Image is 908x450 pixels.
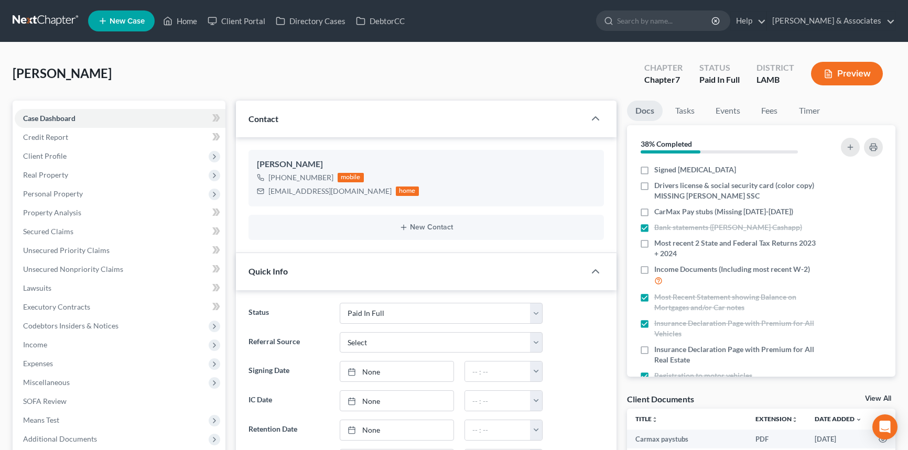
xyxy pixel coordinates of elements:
[627,430,748,448] td: Carmax paystubs
[23,114,75,123] span: Case Dashboard
[675,74,680,84] span: 7
[15,260,225,279] a: Unsecured Nonpriority Claims
[23,397,67,405] span: SOFA Review
[15,279,225,298] a: Lawsuits
[23,359,53,368] span: Expenses
[654,318,819,339] span: Insurance Declaration Page with Premium for All Vehicles
[23,378,70,387] span: Miscellaneous
[268,186,392,196] div: [EMAIL_ADDRESS][DOMAIN_NAME]
[731,12,766,30] a: Help
[396,186,419,196] div: home
[815,415,862,423] a: Date Added expand_more
[23,246,110,255] span: Unsecured Priority Claims
[202,12,271,30] a: Client Portal
[15,298,225,316] a: Executory Contracts
[338,173,364,182] div: mobile
[15,109,225,128] a: Case Dashboard
[23,265,123,273] span: Unsecured Nonpriority Claims
[268,172,333,183] div: [PHONE_NUMBER]
[23,189,83,198] span: Personal Property
[635,415,658,423] a: Titleunfold_more
[243,420,334,441] label: Retention Date
[627,101,663,121] a: Docs
[654,344,819,365] span: Insurance Declaration Page with Premium for All Real Estate
[806,430,870,448] td: [DATE]
[13,65,112,81] span: [PERSON_NAME]
[755,415,798,423] a: Extensionunfold_more
[465,420,531,440] input: -- : --
[627,393,694,404] div: Client Documents
[15,392,225,411] a: SOFA Review
[243,390,334,411] label: IC Date
[641,139,692,148] strong: 38% Completed
[654,292,819,313] span: Most Recent Statement showing Balance on Mortgages and/or Car notes
[865,395,891,402] a: View All
[23,340,47,349] span: Income
[644,62,683,74] div: Chapter
[340,361,453,381] a: None
[654,370,752,381] span: Registration to motor vehicles
[23,415,59,424] span: Means Test
[340,391,453,411] a: None
[707,101,749,121] a: Events
[23,227,73,236] span: Secured Claims
[699,74,740,86] div: Paid In Full
[644,74,683,86] div: Chapter
[15,222,225,241] a: Secured Claims
[23,170,68,179] span: Real Property
[23,151,67,160] span: Client Profile
[23,434,97,443] span: Additional Documents
[654,222,802,233] span: Bank statements ([PERSON_NAME] Cashapp)
[243,303,334,324] label: Status
[23,133,68,141] span: Credit Report
[15,128,225,147] a: Credit Report
[243,332,334,353] label: Referral Source
[654,164,736,175] span: Signed [MEDICAL_DATA]
[23,302,90,311] span: Executory Contracts
[767,12,895,30] a: [PERSON_NAME] & Associates
[654,180,819,201] span: Drivers license & social security card (color copy) MISSING [PERSON_NAME] SSC
[465,361,531,381] input: -- : --
[271,12,351,30] a: Directory Cases
[699,62,740,74] div: Status
[667,101,703,121] a: Tasks
[747,430,806,448] td: PDF
[23,283,51,292] span: Lawsuits
[753,101,786,121] a: Fees
[15,203,225,222] a: Property Analysis
[257,158,596,171] div: [PERSON_NAME]
[617,11,713,30] input: Search by name...
[791,101,828,121] a: Timer
[652,416,658,423] i: unfold_more
[110,17,145,25] span: New Case
[351,12,410,30] a: DebtorCC
[654,206,793,217] span: CarMax Pay stubs (Missing [DATE]-[DATE])
[756,62,794,74] div: District
[792,416,798,423] i: unfold_more
[465,391,531,411] input: -- : --
[654,264,810,275] span: Income Documents (Including most recent W-2)
[872,414,898,440] div: Open Intercom Messenger
[248,266,288,276] span: Quick Info
[23,208,81,217] span: Property Analysis
[23,321,118,330] span: Codebtors Insiders & Notices
[248,114,278,124] span: Contact
[756,74,794,86] div: LAMB
[158,12,202,30] a: Home
[856,416,862,423] i: expand_more
[654,238,819,259] span: Most recent 2 State and Federal Tax Returns 2023 + 2024
[340,420,453,440] a: None
[257,223,596,232] button: New Contact
[15,241,225,260] a: Unsecured Priority Claims
[811,62,883,85] button: Preview
[243,361,334,382] label: Signing Date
